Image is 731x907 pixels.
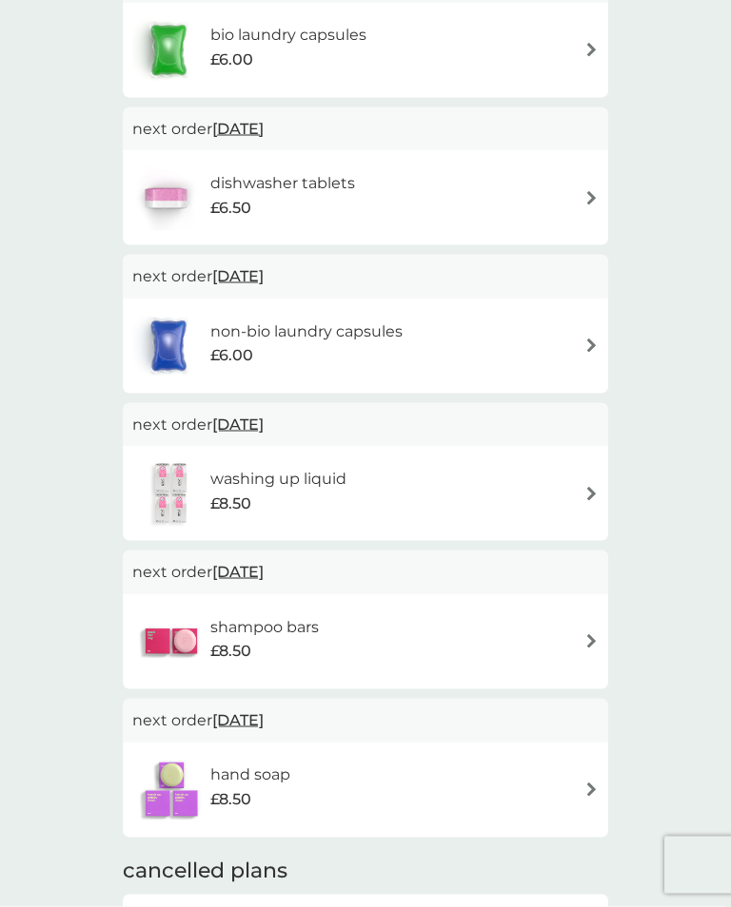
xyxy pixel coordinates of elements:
img: arrow right [584,43,599,57]
img: arrow right [584,191,599,205]
h6: dishwasher tablets [210,171,355,196]
img: shampoo bars [132,608,210,675]
h6: washing up liquid [210,467,346,492]
img: dishwasher tablets [132,164,199,231]
span: [DATE] [212,110,264,147]
h2: cancelled plans [123,857,608,886]
span: [DATE] [212,258,264,295]
p: next order [132,413,599,437]
img: arrow right [584,338,599,353]
h6: non-bio laundry capsules [210,319,403,344]
span: £6.50 [210,196,251,221]
h6: bio laundry capsules [210,23,366,48]
h6: hand soap [210,762,290,787]
span: £8.50 [210,492,251,516]
h6: shampoo bars [210,615,319,640]
img: hand soap [132,757,210,823]
img: non-bio laundry capsules [132,313,205,379]
span: £6.00 [210,48,253,72]
img: washing up liquid [132,460,210,527]
p: next order [132,264,599,289]
span: [DATE] [212,553,264,590]
span: [DATE] [212,406,264,443]
p: next order [132,117,599,142]
img: bio laundry capsules [132,17,205,84]
span: £6.00 [210,343,253,368]
img: arrow right [584,782,599,797]
img: arrow right [584,487,599,501]
span: £8.50 [210,639,251,664]
span: £8.50 [210,787,251,812]
span: [DATE] [212,702,264,739]
img: arrow right [584,634,599,648]
p: next order [132,560,599,585]
p: next order [132,708,599,733]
